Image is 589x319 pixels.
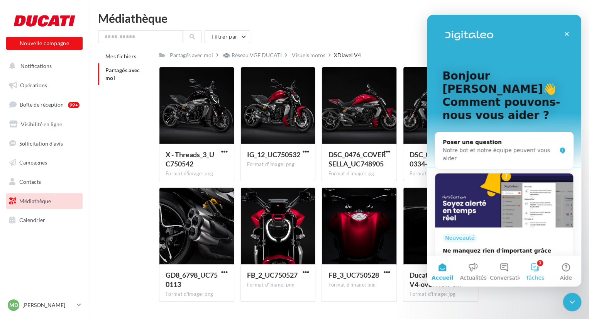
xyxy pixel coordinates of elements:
[328,271,379,279] span: FB_3_UC750528
[63,260,102,266] span: Conversations
[427,15,581,287] iframe: Intercom live chat
[19,198,51,204] span: Médiathèque
[166,271,218,288] span: GD8_6798_UC750113
[5,77,84,93] a: Opérations
[19,159,47,166] span: Campagnes
[328,170,390,177] div: Format d'image: jpg
[19,178,41,185] span: Contacts
[133,12,147,26] div: Fermer
[5,193,84,209] a: Médiathèque
[20,63,52,69] span: Notifications
[68,102,80,108] div: 99+
[16,232,125,248] div: Ne manquez rien d'important grâce à l'onglet "Notifications" 🔔
[8,158,147,273] div: Ne manquez rien d'important grâce à l'onglet "Notifications" 🔔NouveautéNe manquez rien d'importan...
[247,282,309,288] div: Format d'image: png
[93,241,124,272] button: Tâches
[62,241,93,272] button: Conversations
[19,140,63,146] span: Sollicitation d'avis
[410,150,461,168] span: DSC_0209_UC750334-1
[105,53,136,59] span: Mes fichiers
[328,282,390,288] div: Format d'image: png
[166,150,214,168] span: X - Threads_3_UC750542
[5,58,81,74] button: Notifications
[205,30,250,43] button: Filtrer par
[170,51,213,59] div: Partagés avec moi
[31,241,62,272] button: Actualités
[328,150,386,168] span: DSC_0476_COVER SELLA_UC748905
[5,96,84,113] a: Boîte de réception99+
[334,51,361,59] div: XDiavel V4
[5,136,84,152] a: Sollicitation d'avis
[22,301,74,309] p: [PERSON_NAME]
[16,219,50,227] div: Nouveauté
[19,217,45,223] span: Calendrier
[133,260,145,266] span: Aide
[6,37,83,50] button: Nouvelle campagne
[410,291,472,298] div: Format d'image: jpg
[8,159,146,213] img: Ne manquez rien d'important grâce à l'onglet "Notifications" 🔔
[5,174,84,190] a: Contacts
[166,170,228,177] div: Format d'image: png
[33,260,59,266] span: Actualités
[124,241,154,272] button: Aide
[5,154,84,171] a: Campagnes
[410,170,472,177] div: Format d'image: jpg
[563,293,581,311] iframe: Intercom live chat
[5,260,27,266] span: Accueil
[99,260,117,266] span: Tâches
[247,271,298,279] span: FB_2_UC750527
[5,212,84,228] a: Calendrier
[5,116,84,132] a: Visibilité en ligne
[166,291,228,298] div: Format d'image: png
[232,51,282,59] div: Réseau VGF DUCATI
[410,271,462,288] span: Ducati-XDiavel-V4-overview-bg-model-preview-2000x800__1_
[20,101,64,108] span: Boîte de réception
[6,298,83,312] a: MD [PERSON_NAME]
[247,150,300,159] span: IG_12_UC750532
[292,51,325,59] div: Visuels motos
[98,12,580,24] div: Médiathèque
[105,67,140,81] span: Partagés avec moi
[20,82,47,88] span: Opérations
[247,161,309,168] div: Format d'image: png
[21,121,62,127] span: Visibilité en ligne
[9,301,18,309] span: MD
